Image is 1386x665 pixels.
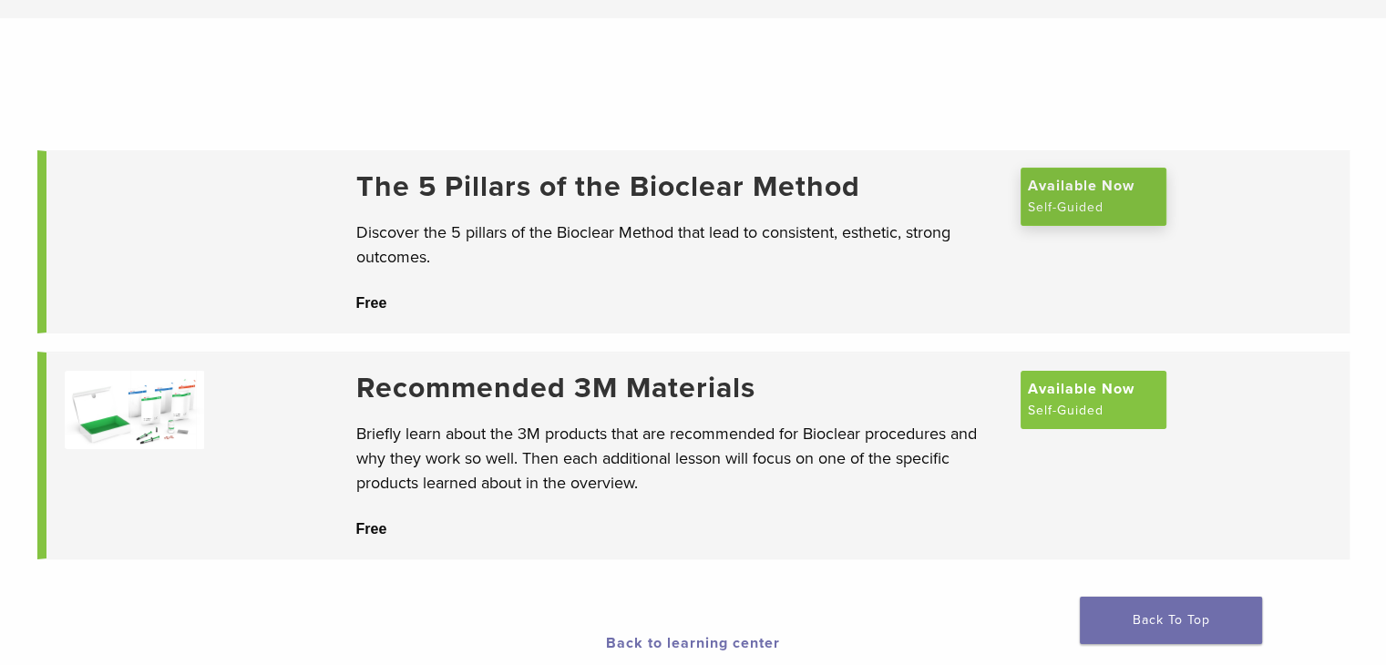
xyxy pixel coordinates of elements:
a: The 5 Pillars of the Bioclear Method [356,169,1002,204]
span: Self-Guided [1028,400,1104,422]
span: Available Now [1028,175,1134,197]
p: Briefly learn about the 3M products that are recommended for Bioclear procedures and why they wor... [356,422,1002,496]
a: Available Now Self-Guided [1021,371,1166,429]
a: Recommended 3M Materials [356,371,1002,405]
a: Back to learning center [606,634,780,652]
p: Discover the 5 pillars of the Bioclear Method that lead to consistent, esthetic, strong outcomes. [356,220,1002,270]
span: Free [356,295,387,311]
span: Available Now [1028,378,1134,400]
a: Available Now Self-Guided [1021,168,1166,226]
span: Free [356,521,387,537]
a: Back To Top [1080,597,1262,644]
